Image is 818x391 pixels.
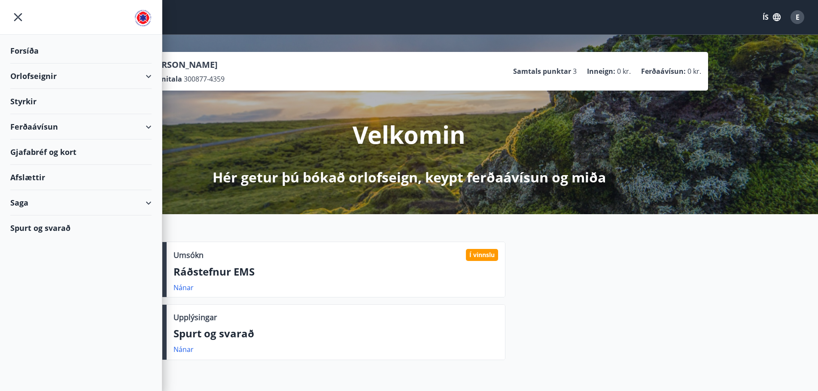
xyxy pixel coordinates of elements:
[10,9,26,25] button: menu
[173,249,204,261] p: Umsókn
[787,7,808,27] button: E
[173,345,194,354] a: Nánar
[617,67,631,76] span: 0 kr.
[641,67,686,76] p: Ferðaávísun :
[10,114,152,139] div: Ferðaávísun
[173,312,217,323] p: Upplýsingar
[466,249,498,261] div: Í vinnslu
[513,67,571,76] p: Samtals punktar
[213,168,606,187] p: Hér getur þú bókað orlofseign, keypt ferðaávísun og miða
[10,190,152,215] div: Saga
[173,326,498,341] p: Spurt og svarað
[184,74,225,84] span: 300877-4359
[134,9,152,27] img: union_logo
[10,215,152,240] div: Spurt og svarað
[573,67,577,76] span: 3
[353,118,465,151] p: Velkomin
[796,12,800,22] span: E
[587,67,615,76] p: Inneign :
[148,59,225,71] p: [PERSON_NAME]
[10,38,152,64] div: Forsíða
[173,264,498,279] p: Ráðstefnur EMS
[758,9,785,25] button: ÍS
[10,139,152,165] div: Gjafabréf og kort
[148,74,182,84] p: Kennitala
[10,89,152,114] div: Styrkir
[10,64,152,89] div: Orlofseignir
[10,165,152,190] div: Afslættir
[687,67,701,76] span: 0 kr.
[173,283,194,292] a: Nánar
